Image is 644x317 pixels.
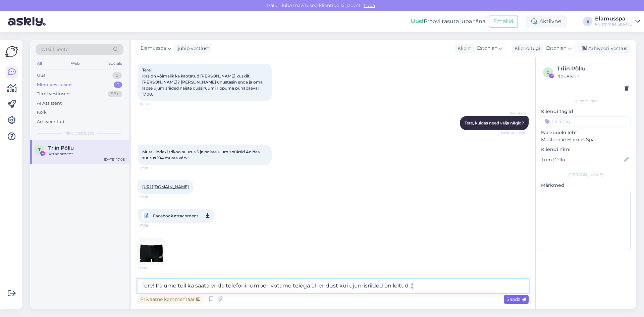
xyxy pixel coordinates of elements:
[142,149,261,160] span: Must Lindexi trikoo suurus S ja poiste ujumispüksid Adidas suurus 104 musta värvi.
[142,184,189,189] a: [URL][DOMAIN_NAME]
[37,91,70,97] div: Tiimi vestlused
[64,130,95,136] span: Minu vestlused
[140,102,165,107] span: 16:30
[541,108,631,115] p: Kliendi tag'id
[541,129,631,136] p: Facebooki leht
[506,296,526,302] span: Saada
[142,67,264,97] span: Tere! Kas on võimalik ka kaotatud [PERSON_NAME] kuskilt [PERSON_NAME]? [PERSON_NAME] unustasin en...
[547,70,549,75] span: 0
[108,91,122,97] div: 99+
[595,21,633,27] div: Mustamäe Spa OÜ
[141,45,166,52] span: Elamusspa
[501,130,527,136] span: Nähtud ✓ 17:01
[175,45,209,52] div: juhib vestlust
[477,45,497,52] span: Estonian
[37,82,72,88] div: Minu vestlused
[557,65,629,73] div: Triin Põllu
[489,15,518,28] button: Emailid
[541,116,631,126] input: Lisa tag
[595,16,633,21] div: Elamusspa
[38,147,41,152] span: T
[501,111,527,116] span: Elamusspa
[48,151,125,157] div: Attachment
[37,109,47,116] div: Kõik
[138,238,165,265] img: Attachment
[541,146,631,153] p: Kliendi nimi
[557,73,629,80] div: # 0q8lstrz
[541,182,631,189] p: Märkmed
[595,16,640,27] a: ElamusspaMustamäe Spa OÜ
[578,44,630,53] div: Arhiveeri vestlus
[140,265,165,270] span: 17:08
[153,212,198,220] span: Facebook attachment
[138,295,203,304] div: Privaatne kommentaar
[138,279,529,293] textarea: Tere! Palume teil ka saata enda telefoninumber, võtame teiega ühendust kui ujumisriided on leitud...
[546,45,567,52] span: Estonian
[37,72,45,79] div: Uus
[411,17,486,25] div: Proovi tasuta juba täna:
[541,156,623,163] input: Lisa nimi
[411,18,424,24] b: Uus!
[37,118,64,125] div: Arhiveeritud
[37,100,62,107] div: AI Assistent
[455,45,471,52] div: Klient
[526,15,567,28] div: Aktiivne
[541,136,631,143] p: Mustamäe Elamus Spa
[42,46,68,53] span: Otsi kliente
[362,2,377,8] span: Luba
[112,72,122,79] div: 0
[48,145,74,151] span: Triin Põllu
[583,17,592,26] div: E
[69,59,81,68] div: Web
[512,45,540,52] div: Klienditugi
[541,172,631,178] div: [PERSON_NAME]
[107,59,123,68] div: Socials
[465,120,524,125] span: Tere, kuidas need välja nägid?
[138,209,214,223] a: Facebook attachment17:08
[140,221,165,230] span: 17:08
[36,59,43,68] div: All
[114,82,122,88] div: 1
[140,165,165,170] span: 17:08
[104,157,125,162] div: [DATE] 17:08
[5,45,18,58] img: Askly Logo
[541,98,631,104] div: Kliendi info
[140,194,165,199] span: 17:08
